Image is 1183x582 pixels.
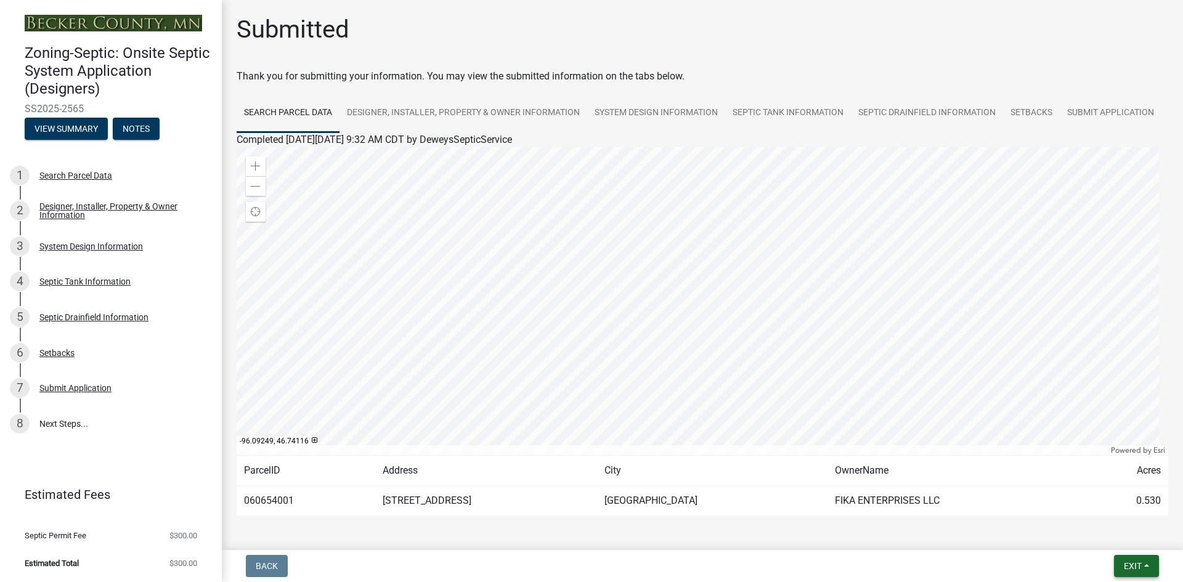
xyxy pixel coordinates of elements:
button: Back [246,555,288,577]
a: Setbacks [1003,94,1060,133]
div: 1 [10,166,30,185]
button: View Summary [25,118,108,140]
td: ParcelID [237,456,375,486]
td: 060654001 [237,486,375,516]
div: Search Parcel Data [39,171,112,180]
a: Submit Application [1060,94,1161,133]
div: 3 [10,236,30,256]
div: Septic Tank Information [39,277,131,286]
span: Exit [1124,561,1142,571]
div: Septic Drainfield Information [39,313,148,321]
div: Powered by [1108,445,1168,455]
td: Acres [1084,456,1168,486]
a: Estimated Fees [10,482,202,507]
h1: Submitted [237,15,349,44]
span: $300.00 [169,559,197,567]
wm-modal-confirm: Summary [25,124,108,134]
div: Setbacks [39,349,75,357]
div: Designer, Installer, Property & Owner Information [39,202,202,219]
td: [GEOGRAPHIC_DATA] [597,486,828,516]
div: Find my location [246,202,266,222]
div: 2 [10,201,30,220]
div: System Design Information [39,242,143,251]
td: 0.530 [1084,486,1168,516]
td: City [597,456,828,486]
button: Exit [1114,555,1159,577]
td: FIKA ENTERPRISES LLC [827,486,1083,516]
div: 7 [10,378,30,398]
wm-modal-confirm: Notes [113,124,160,134]
td: OwnerName [827,456,1083,486]
span: Completed [DATE][DATE] 9:32 AM CDT by DeweysSepticService [237,134,512,145]
td: Address [375,456,597,486]
button: Notes [113,118,160,140]
span: Estimated Total [25,559,79,567]
a: Septic Drainfield Information [851,94,1003,133]
a: Search Parcel Data [237,94,339,133]
img: Becker County, Minnesota [25,15,202,31]
h4: Zoning-Septic: Onsite Septic System Application (Designers) [25,44,212,97]
div: Zoom out [246,176,266,196]
span: Septic Permit Fee [25,531,86,540]
div: Zoom in [246,156,266,176]
div: 6 [10,343,30,363]
div: Thank you for submitting your information. You may view the submitted information on the tabs below. [237,69,1168,84]
span: SS2025-2565 [25,103,197,115]
div: 5 [10,307,30,327]
a: System Design Information [587,94,725,133]
a: Designer, Installer, Property & Owner Information [339,94,587,133]
div: 8 [10,414,30,434]
span: Back [256,561,278,571]
td: [STREET_ADDRESS] [375,486,597,516]
div: Submit Application [39,384,112,392]
a: Esri [1153,446,1165,455]
a: Septic Tank Information [725,94,851,133]
span: $300.00 [169,531,197,540]
div: 4 [10,272,30,291]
